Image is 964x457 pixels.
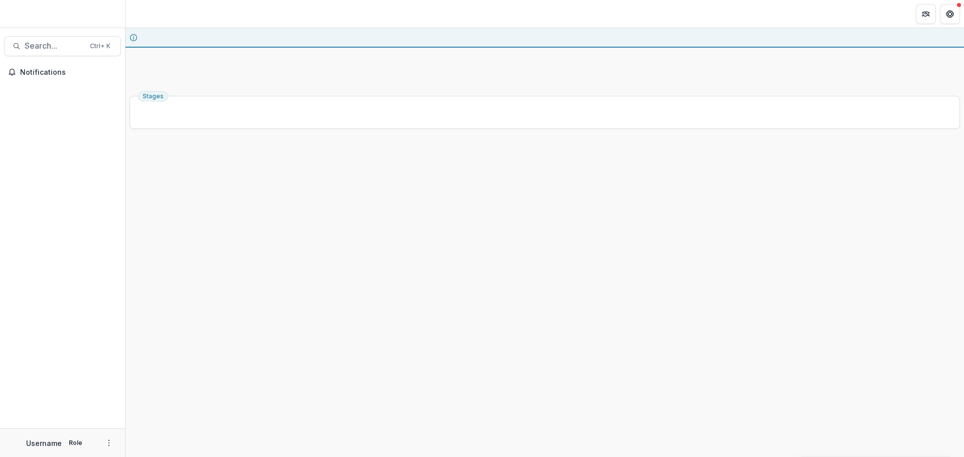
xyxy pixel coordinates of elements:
[4,64,121,80] button: Notifications
[66,438,85,447] p: Role
[26,438,62,448] p: Username
[4,36,121,56] button: Search...
[88,41,112,52] div: Ctrl + K
[20,68,117,77] span: Notifications
[940,4,960,24] button: Get Help
[916,4,936,24] button: Partners
[25,41,84,51] span: Search...
[143,93,164,100] span: Stages
[103,437,115,449] button: More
